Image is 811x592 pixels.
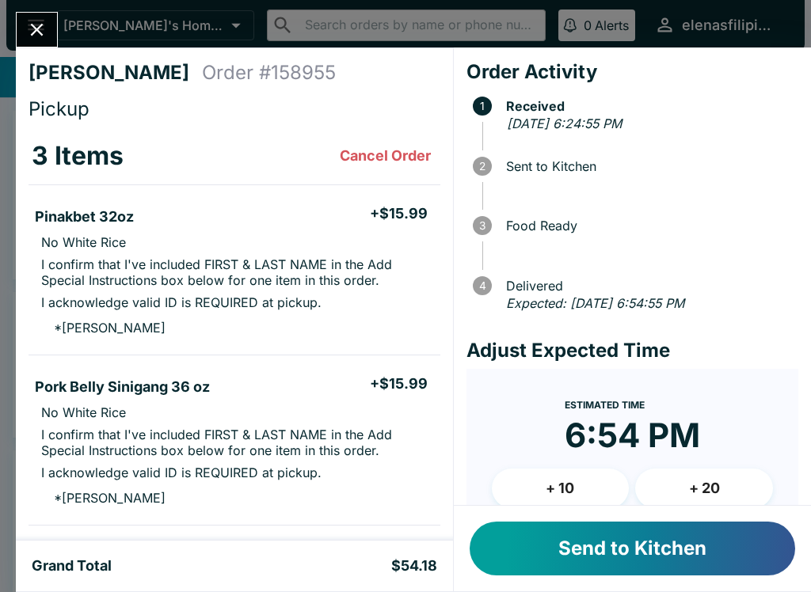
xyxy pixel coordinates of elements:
[41,490,166,506] p: * [PERSON_NAME]
[32,556,112,575] h5: Grand Total
[41,465,322,480] p: I acknowledge valid ID is REQUIRED at pickup.
[333,140,437,172] button: Cancel Order
[35,378,210,397] h5: Pork Belly Sinigang 36 oz
[635,469,773,508] button: + 20
[506,295,684,311] em: Expected: [DATE] 6:54:55 PM
[466,60,798,84] h4: Order Activity
[565,399,645,411] span: Estimated Time
[479,219,485,232] text: 3
[17,13,57,47] button: Close
[480,100,485,112] text: 1
[202,61,336,85] h4: Order # 158955
[370,374,428,393] h5: + $15.99
[391,556,437,575] h5: $54.18
[32,140,124,172] h3: 3 Items
[492,469,630,508] button: + 10
[41,234,126,250] p: No White Rice
[35,207,134,226] h5: Pinakbet 32oz
[565,415,700,456] time: 6:54 PM
[370,204,428,223] h5: + $15.99
[41,256,428,288] p: I confirm that I've included FIRST & LAST NAME in the Add Special Instructions box below for one ...
[479,160,485,173] text: 2
[498,218,798,233] span: Food Ready
[498,279,798,293] span: Delivered
[498,99,798,113] span: Received
[29,61,202,85] h4: [PERSON_NAME]
[466,339,798,362] h4: Adjust Expected Time
[29,97,89,120] span: Pickup
[498,159,798,173] span: Sent to Kitchen
[470,522,795,575] button: Send to Kitchen
[41,320,166,336] p: * [PERSON_NAME]
[41,404,126,420] p: No White Rice
[41,294,322,310] p: I acknowledge valid ID is REQUIRED at pickup.
[507,116,622,131] em: [DATE] 6:24:55 PM
[478,279,485,292] text: 4
[41,427,428,458] p: I confirm that I've included FIRST & LAST NAME in the Add Special Instructions box below for one ...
